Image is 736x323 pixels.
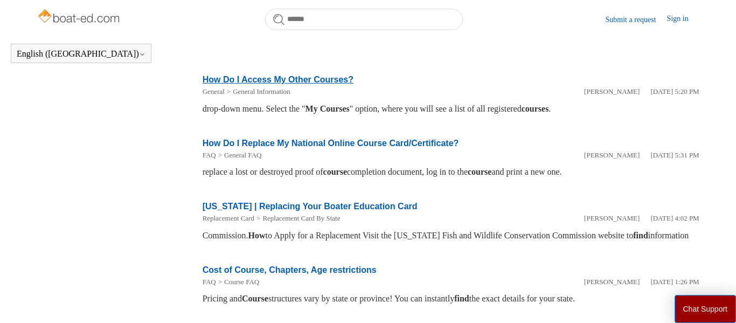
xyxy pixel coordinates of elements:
em: find [633,231,648,240]
em: How [248,231,266,240]
a: FAQ [203,151,216,159]
a: General Information [233,87,290,95]
button: English ([GEOGRAPHIC_DATA]) [17,49,145,59]
li: General [203,86,225,97]
a: General FAQ [224,151,261,159]
a: Sign in [667,13,699,26]
li: FAQ [203,277,216,287]
li: [PERSON_NAME] [584,213,640,224]
em: find [454,294,469,303]
em: Course [242,294,268,303]
em: Courses [320,104,350,113]
a: Course FAQ [224,278,259,286]
div: Pricing and structures vary by state or province! You can instantly the exact details for your st... [203,292,699,305]
a: Replacement Card By State [262,214,340,222]
a: How Do I Replace My National Online Course Card/Certificate? [203,139,459,148]
li: General Information [225,86,290,97]
time: 05/21/2024, 16:02 [650,214,699,222]
a: How Do I Access My Other Courses? [203,75,353,84]
em: course [323,167,347,176]
a: [US_STATE] | Replacing Your Boater Education Card [203,202,418,211]
time: 05/09/2024, 13:26 [650,278,699,286]
em: courses [522,104,549,113]
div: drop-down menu. Select the " " option, where you will see a list of all registered . [203,102,699,115]
a: FAQ [203,278,216,286]
li: Course FAQ [216,277,259,287]
a: Submit a request [606,14,667,25]
li: [PERSON_NAME] [584,150,640,161]
div: replace a lost or destroyed proof of completion document, log in to the and print a new one. [203,166,699,178]
li: Replacement Card [203,213,254,224]
li: [PERSON_NAME] [584,86,640,97]
li: Replacement Card By State [254,213,340,224]
a: General [203,87,225,95]
img: Boat-Ed Help Center home page [37,6,122,28]
li: General FAQ [216,150,262,161]
em: My [305,104,318,113]
em: course [468,167,491,176]
time: 01/05/2024, 17:31 [650,151,699,159]
a: Replacement Card [203,214,254,222]
time: 01/05/2024, 17:20 [650,87,699,95]
a: Cost of Course, Chapters, Age restrictions [203,265,377,274]
input: Search [265,9,463,30]
div: Commission. to Apply for a Replacement Visit the [US_STATE] Fish and Wildlife Conservation Commis... [203,229,699,242]
li: FAQ [203,150,216,161]
li: [PERSON_NAME] [584,277,640,287]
